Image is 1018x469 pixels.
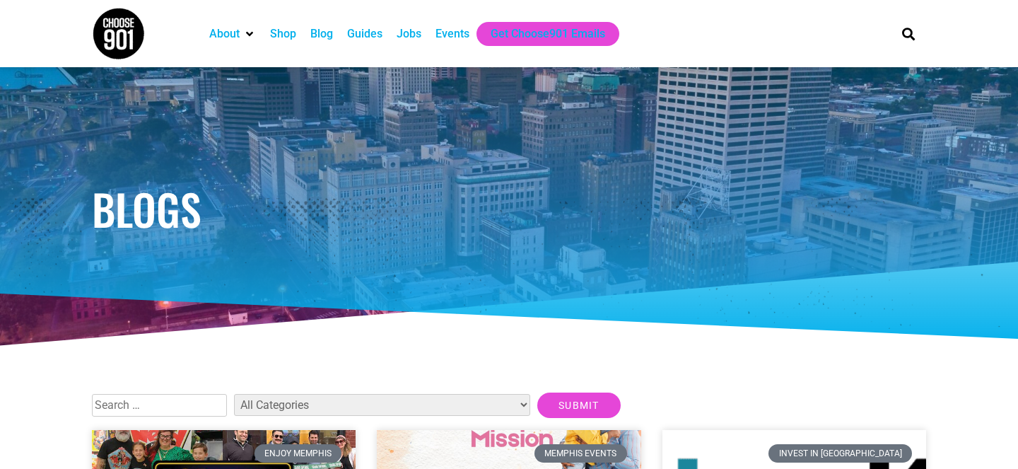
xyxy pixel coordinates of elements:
[202,22,263,46] div: About
[310,25,333,42] a: Blog
[897,22,920,45] div: Search
[435,25,469,42] a: Events
[92,187,926,230] h1: Blogs
[491,25,605,42] a: Get Choose901 Emails
[768,444,912,463] div: Invest in [GEOGRAPHIC_DATA]
[209,25,240,42] a: About
[92,394,227,417] input: Search …
[255,444,342,463] div: Enjoy Memphis
[534,444,627,463] div: Memphis Events
[202,22,878,46] nav: Main nav
[270,25,296,42] a: Shop
[347,25,382,42] a: Guides
[397,25,421,42] a: Jobs
[537,393,621,418] input: Submit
